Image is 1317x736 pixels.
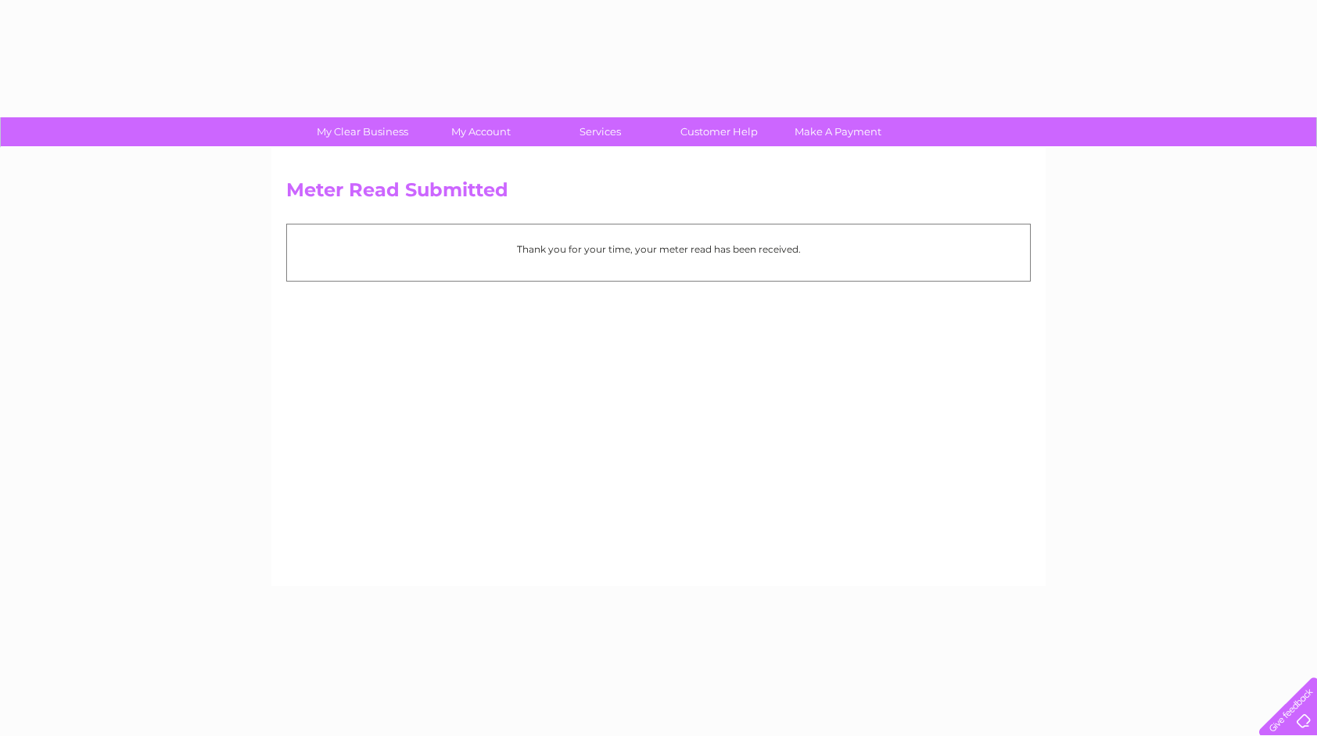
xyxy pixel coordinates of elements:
[536,117,665,146] a: Services
[773,117,903,146] a: Make A Payment
[286,179,1031,209] h2: Meter Read Submitted
[298,117,427,146] a: My Clear Business
[655,117,784,146] a: Customer Help
[295,242,1022,257] p: Thank you for your time, your meter read has been received.
[417,117,546,146] a: My Account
